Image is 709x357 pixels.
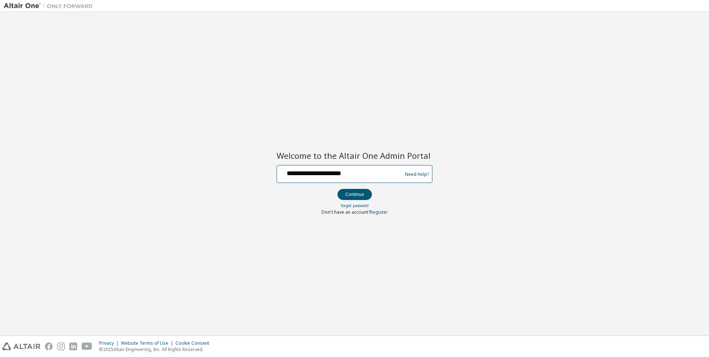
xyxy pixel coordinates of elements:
img: Altair One [4,2,96,10]
div: Cookie Consent [175,340,214,346]
img: facebook.svg [45,343,53,350]
div: Privacy [99,340,121,346]
a: Register [370,209,388,215]
img: youtube.svg [82,343,92,350]
img: linkedin.svg [69,343,77,350]
h2: Welcome to the Altair One Admin Portal [277,150,432,161]
a: Forgot password [341,203,369,208]
span: Don't have an account? [321,209,370,215]
img: instagram.svg [57,343,65,350]
p: © 2025 Altair Engineering, Inc. All Rights Reserved. [99,346,214,353]
img: altair_logo.svg [2,343,40,350]
div: Website Terms of Use [121,340,175,346]
button: Continue [337,189,372,200]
